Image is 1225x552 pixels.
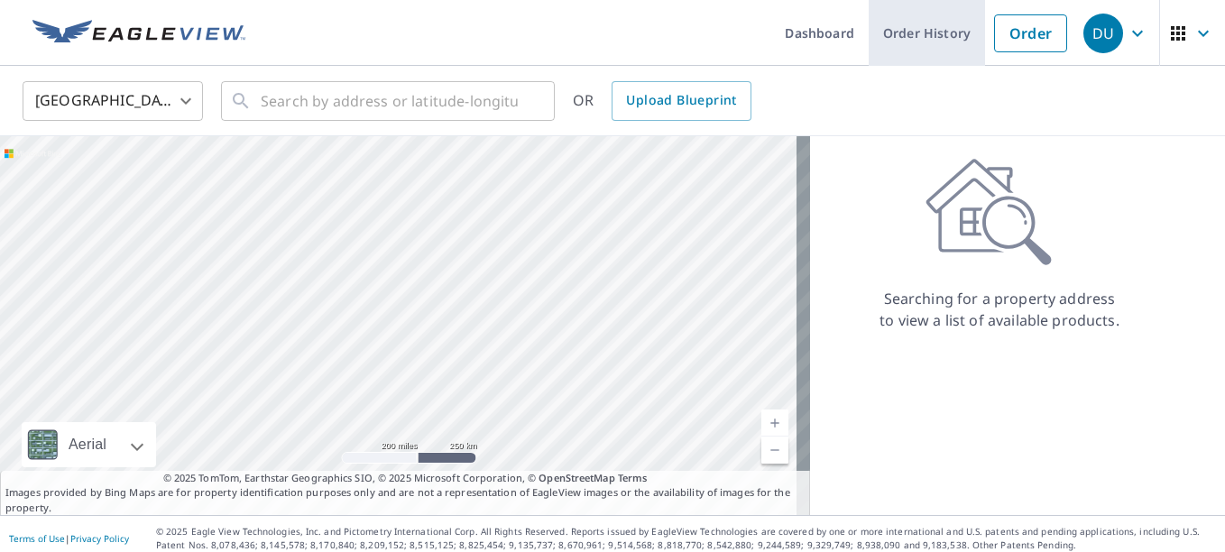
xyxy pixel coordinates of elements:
div: DU [1083,14,1123,53]
div: Aerial [63,422,112,467]
a: Current Level 5, Zoom Out [761,437,788,464]
p: | [9,533,129,544]
a: Upload Blueprint [612,81,751,121]
img: EV Logo [32,20,245,47]
a: Current Level 5, Zoom In [761,409,788,437]
span: Upload Blueprint [626,89,736,112]
a: Order [994,14,1067,52]
a: Terms of Use [9,532,65,545]
p: Searching for a property address to view a list of available products. [879,288,1120,331]
a: Privacy Policy [70,532,129,545]
input: Search by address or latitude-longitude [261,76,518,126]
span: © 2025 TomTom, Earthstar Geographics SIO, © 2025 Microsoft Corporation, © [163,471,648,486]
div: OR [573,81,751,121]
a: Terms [618,471,648,484]
div: [GEOGRAPHIC_DATA] [23,76,203,126]
div: Aerial [22,422,156,467]
a: OpenStreetMap [539,471,614,484]
p: © 2025 Eagle View Technologies, Inc. and Pictometry International Corp. All Rights Reserved. Repo... [156,525,1216,552]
